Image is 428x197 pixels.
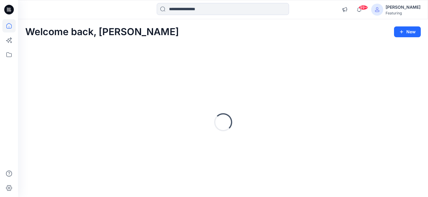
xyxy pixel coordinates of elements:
div: [PERSON_NAME] [386,4,420,11]
div: Featuring [386,11,420,15]
h2: Welcome back, [PERSON_NAME] [25,26,179,38]
button: New [394,26,421,37]
span: 99+ [359,5,368,10]
svg: avatar [375,7,380,12]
